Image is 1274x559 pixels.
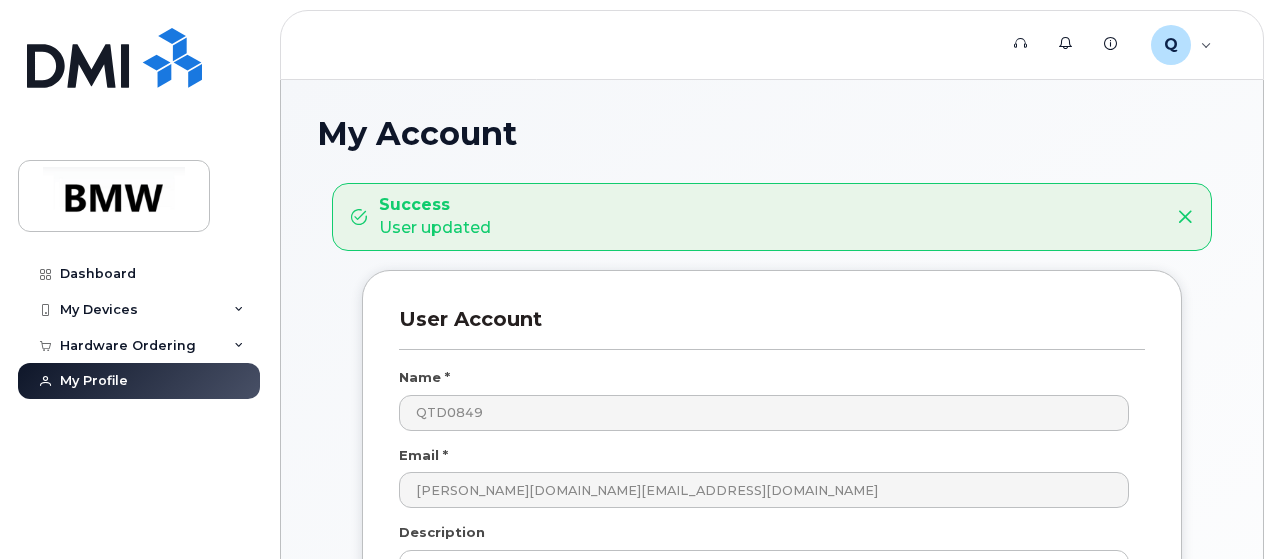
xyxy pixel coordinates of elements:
h3: User Account [399,307,1145,350]
label: Description [399,523,485,542]
div: User updated [379,194,491,240]
h1: My Account [317,116,1227,151]
label: Email * [399,446,448,465]
label: Name * [399,368,450,387]
strong: Success [379,194,491,217]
